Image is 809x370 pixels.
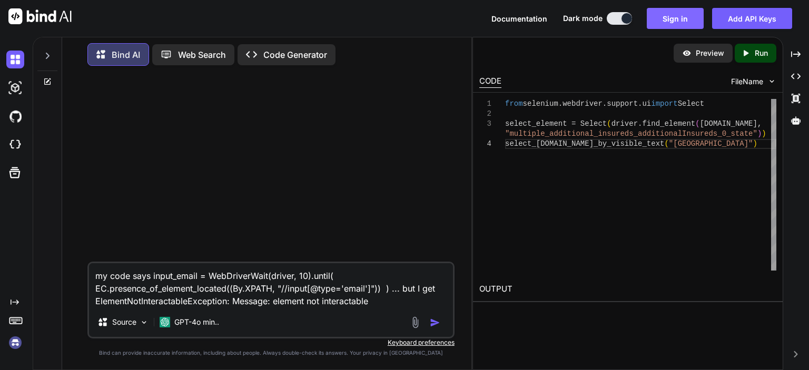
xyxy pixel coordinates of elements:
img: Bind AI [8,8,72,24]
span: select_[DOMAIN_NAME]_by_visible_text [505,139,664,148]
div: CODE [479,75,501,88]
img: darkChat [6,51,24,68]
span: import [651,99,677,108]
span: ( [695,119,699,128]
div: 4 [479,139,491,149]
button: Sign in [647,8,704,29]
span: Select [678,99,704,108]
p: GPT-4o min.. [174,317,219,327]
span: from [505,99,523,108]
span: [DOMAIN_NAME] [700,119,757,128]
div: 2 [479,109,491,119]
span: FileName [731,76,763,87]
span: Documentation [491,14,547,23]
button: Documentation [491,13,547,24]
p: Preview [696,48,724,58]
span: "[GEOGRAPHIC_DATA]" [669,139,753,148]
span: , [757,119,762,128]
span: _state" [726,129,757,138]
button: Add API Keys [712,8,792,29]
span: ) [757,129,762,138]
span: ) [762,129,766,138]
img: chevron down [767,77,776,86]
span: ) [753,139,757,148]
span: "multiple_additional_insureds_additionalInsureds_0 [505,129,726,138]
span: select_element = Select [505,119,607,128]
p: Source [112,317,136,327]
h2: OUTPUT [473,277,783,302]
span: selenium.webdriver.support.ui [523,99,652,108]
img: preview [682,48,692,58]
p: Keyboard preferences [87,338,455,347]
span: ( [665,139,669,148]
p: Run [755,48,768,58]
img: signin [6,334,24,352]
img: Pick Models [140,318,149,327]
textarea: my code says input_email = WebDriverWait(driver, 10).until( EC.presence_of_element_located((By.XP... [89,263,453,307]
p: Code Generator [263,48,327,61]
p: Bind can provide inaccurate information, including about people. Always double-check its answers.... [87,349,455,357]
div: 1 [479,99,491,109]
span: ( [607,119,611,128]
p: Bind AI [112,48,140,61]
img: GPT-4o mini [160,317,170,327]
img: cloudideIcon [6,136,24,154]
img: githubDark [6,107,24,125]
p: Web Search [178,48,226,61]
span: Dark mode [563,13,603,24]
div: 3 [479,119,491,129]
img: darkAi-studio [6,79,24,97]
img: attachment [409,316,421,328]
img: icon [430,317,440,328]
span: driver.find_element [611,119,696,128]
